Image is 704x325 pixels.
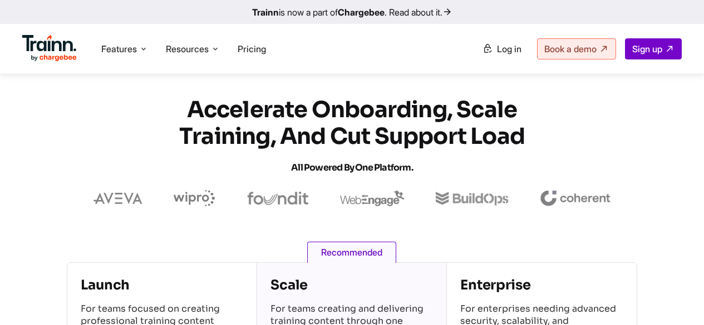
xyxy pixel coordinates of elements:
[648,272,704,325] div: Widget de chat
[166,43,209,55] span: Resources
[460,276,623,294] h4: Enterprise
[291,162,413,173] span: All Powered by One Platform.
[174,190,215,207] img: wipro logo
[270,276,433,294] h4: Scale
[81,276,243,294] h4: Launch
[544,43,597,54] span: Book a demo
[540,191,611,206] img: coherent logo
[238,43,266,54] a: Pricing
[537,38,616,59] a: Book a demo
[648,272,704,325] iframe: Chat Widget
[476,39,528,59] a: Log in
[101,43,137,55] span: Features
[338,7,385,18] b: Chargebee
[22,35,77,62] img: Trainn Logo
[436,192,509,206] img: buildops logo
[247,192,309,205] img: foundit logo
[632,43,662,54] span: Sign up
[307,242,396,263] span: Recommended
[340,191,405,206] img: webengage logo
[152,97,553,181] h1: Accelerate Onboarding, Scale Training, and Cut Support Load
[252,7,279,18] b: Trainn
[93,193,142,204] img: aveva logo
[625,38,682,59] a: Sign up
[497,43,521,54] span: Log in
